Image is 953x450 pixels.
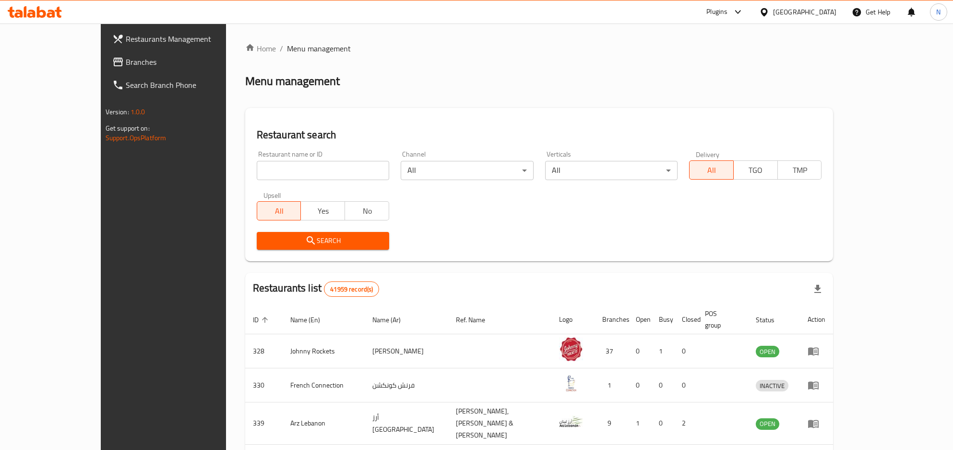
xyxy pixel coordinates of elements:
[324,285,379,294] span: 41959 record(s)
[651,334,674,368] td: 1
[105,27,260,50] a: Restaurants Management
[628,368,651,402] td: 0
[674,368,697,402] td: 0
[253,314,271,326] span: ID
[261,204,298,218] span: All
[106,106,129,118] span: Version:
[756,380,788,391] span: INACTIVE
[105,73,260,97] a: Search Branch Phone
[283,402,365,445] td: Arz Lebanon
[705,308,737,331] span: POS group
[808,379,825,391] div: Menu
[345,201,389,220] button: No
[287,43,351,54] span: Menu management
[401,161,533,180] div: All
[106,122,150,134] span: Get support on:
[628,402,651,445] td: 1
[365,402,448,445] td: أرز [GEOGRAPHIC_DATA]
[448,402,551,445] td: [PERSON_NAME],[PERSON_NAME] & [PERSON_NAME]
[245,43,834,54] nav: breadcrumb
[628,334,651,368] td: 0
[372,314,413,326] span: Name (Ar)
[756,418,779,430] div: OPEN
[559,410,583,434] img: Arz Lebanon
[777,160,822,180] button: TMP
[706,6,727,18] div: Plugins
[245,334,283,368] td: 328
[545,161,678,180] div: All
[349,204,385,218] span: No
[559,337,583,361] img: Johnny Rockets
[264,235,381,247] span: Search
[126,79,252,91] span: Search Branch Phone
[305,204,341,218] span: Yes
[756,418,779,429] span: OPEN
[126,33,252,45] span: Restaurants Management
[300,201,345,220] button: Yes
[773,7,836,17] div: [GEOGRAPHIC_DATA]
[808,418,825,429] div: Menu
[126,56,252,68] span: Branches
[131,106,145,118] span: 1.0.0
[808,345,825,357] div: Menu
[324,281,379,297] div: Total records count
[365,368,448,402] td: فرنش كونكشن
[733,160,778,180] button: TGO
[105,50,260,73] a: Branches
[245,73,340,89] h2: Menu management
[257,161,389,180] input: Search for restaurant name or ID..
[696,151,720,158] label: Delivery
[756,346,779,357] span: OPEN
[628,305,651,334] th: Open
[595,402,628,445] td: 9
[651,305,674,334] th: Busy
[756,314,787,326] span: Status
[651,368,674,402] td: 0
[782,163,818,177] span: TMP
[551,305,595,334] th: Logo
[651,402,674,445] td: 0
[257,232,389,250] button: Search
[106,132,167,144] a: Support.OpsPlatform
[936,7,941,17] span: N
[280,43,283,54] li: /
[693,163,730,177] span: All
[800,305,833,334] th: Action
[283,334,365,368] td: Johnny Rockets
[806,278,829,301] div: Export file
[365,334,448,368] td: [PERSON_NAME]
[595,305,628,334] th: Branches
[595,368,628,402] td: 1
[253,281,380,297] h2: Restaurants list
[283,368,365,402] td: French Connection
[689,160,734,180] button: All
[674,305,697,334] th: Closed
[595,334,628,368] td: 37
[456,314,498,326] span: Ref. Name
[738,163,774,177] span: TGO
[674,334,697,368] td: 0
[245,402,283,445] td: 339
[674,402,697,445] td: 2
[245,43,276,54] a: Home
[245,368,283,402] td: 330
[257,128,822,142] h2: Restaurant search
[290,314,333,326] span: Name (En)
[263,192,281,198] label: Upsell
[257,201,301,220] button: All
[559,371,583,395] img: French Connection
